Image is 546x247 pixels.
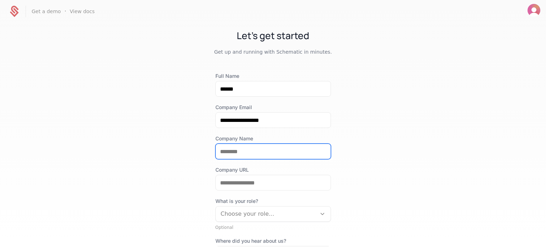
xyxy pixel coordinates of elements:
label: Company Email [215,104,331,111]
label: Company URL [215,166,331,173]
a: View docs [70,8,95,15]
label: Company Name [215,135,331,142]
label: Where did you hear about us? [215,237,331,245]
button: Open user button [528,4,540,17]
img: 's logo [528,4,540,17]
a: Get a demo [32,8,61,15]
div: Optional [215,225,331,230]
span: What is your role? [215,198,331,205]
label: Full Name [215,73,331,80]
span: · [64,7,66,16]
